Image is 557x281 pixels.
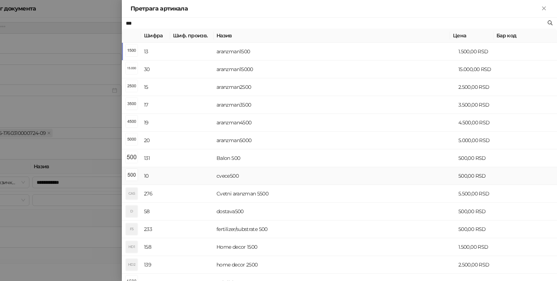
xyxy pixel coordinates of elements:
td: Cvetni aranzman 5500 [214,185,455,203]
td: Home decor 1500 [214,238,455,256]
td: 17 [141,96,170,114]
div: CA5 [126,188,137,199]
td: 1.500,00 RSD [455,43,499,61]
td: 500,00 RSD [455,203,499,220]
div: HD1 [126,241,137,253]
td: 233 [141,220,170,238]
td: 131 [141,149,170,167]
td: 10 [141,167,170,185]
td: 5.500,00 RSD [455,185,499,203]
td: aranzman3500 [214,96,455,114]
td: 20 [141,132,170,149]
td: 13 [141,43,170,61]
td: fertilizer/substrate 500 [214,220,455,238]
td: 2.500,00 RSD [455,78,499,96]
td: 15.000,00 RSD [455,61,499,78]
td: 276 [141,185,170,203]
th: Цена [450,29,494,43]
th: Назив [214,29,450,43]
td: 500,00 RSD [455,167,499,185]
td: 4.500,00 RSD [455,114,499,132]
td: 1.500,00 RSD [455,238,499,256]
td: 500,00 RSD [455,220,499,238]
td: home decor 2500 [214,256,455,274]
button: Close [540,4,548,13]
td: 139 [141,256,170,274]
div: F5 [126,223,137,235]
th: Бар код [494,29,552,43]
th: Шифра [141,29,170,43]
td: Balon 500 [214,149,455,167]
td: 5.000,00 RSD [455,132,499,149]
td: 158 [141,238,170,256]
td: 58 [141,203,170,220]
td: 15 [141,78,170,96]
div: HD2 [126,259,137,270]
td: dostava500 [214,203,455,220]
td: 19 [141,114,170,132]
div: Претрага артикала [131,4,540,13]
td: 2.500,00 RSD [455,256,499,274]
div: D [126,206,137,217]
td: cvece500 [214,167,455,185]
td: aranzman4500 [214,114,455,132]
td: 3.500,00 RSD [455,96,499,114]
td: aranzman5000 [214,132,455,149]
td: aranzman2500 [214,78,455,96]
td: aranzman1500 [214,43,455,61]
td: 500,00 RSD [455,149,499,167]
td: aranzman15000 [214,61,455,78]
td: 30 [141,61,170,78]
th: Шиф. произв. [170,29,214,43]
